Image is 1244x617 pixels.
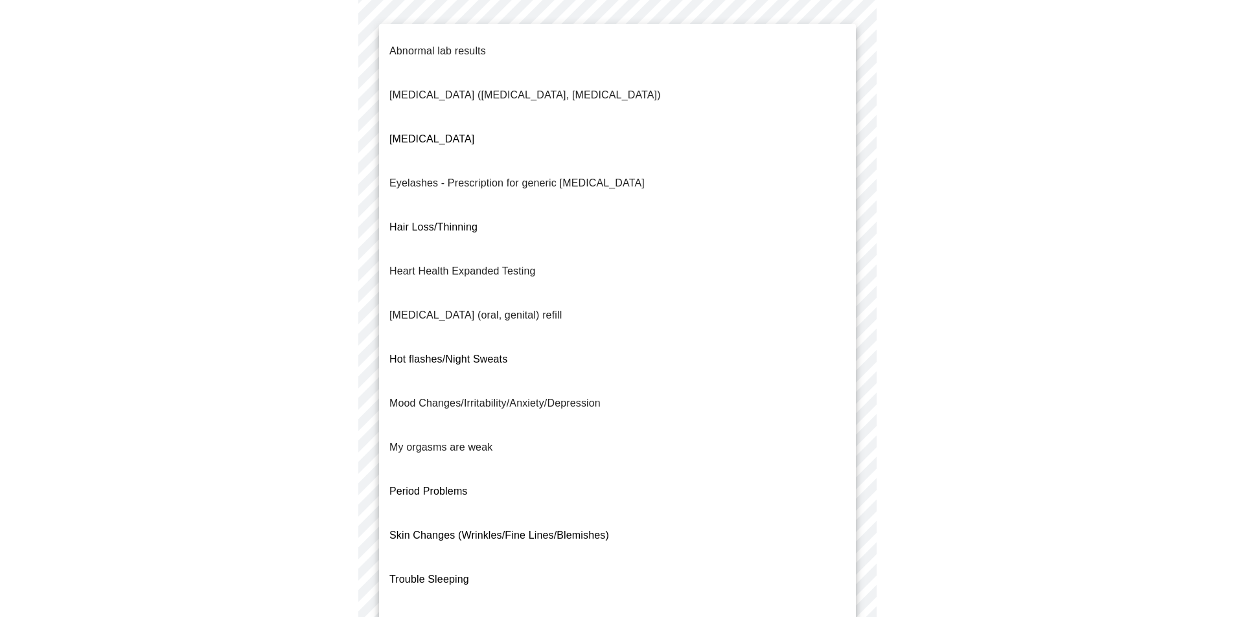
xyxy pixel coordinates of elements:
[389,89,661,100] span: [MEDICAL_DATA] ([MEDICAL_DATA], [MEDICAL_DATA])
[389,486,468,497] span: Period Problems
[389,309,562,320] span: [MEDICAL_DATA] (oral, genital) refill
[389,442,492,453] span: My orgasms are weak
[389,264,536,279] p: Heart Health Expanded Testing
[389,396,601,411] p: Mood Changes/Irritability/Anxiety/Depression
[389,45,486,56] span: Abnormal lab results
[389,221,478,232] span: Hair Loss/Thinning
[389,530,609,541] span: Skin Changes (Wrinkles/Fine Lines/Blemishes)
[389,353,507,365] span: Hot flashes/Night Sweats
[389,574,469,585] span: Trouble Sleeping
[389,133,474,144] span: [MEDICAL_DATA]
[389,175,645,191] p: Eyelashes - Prescription for generic [MEDICAL_DATA]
